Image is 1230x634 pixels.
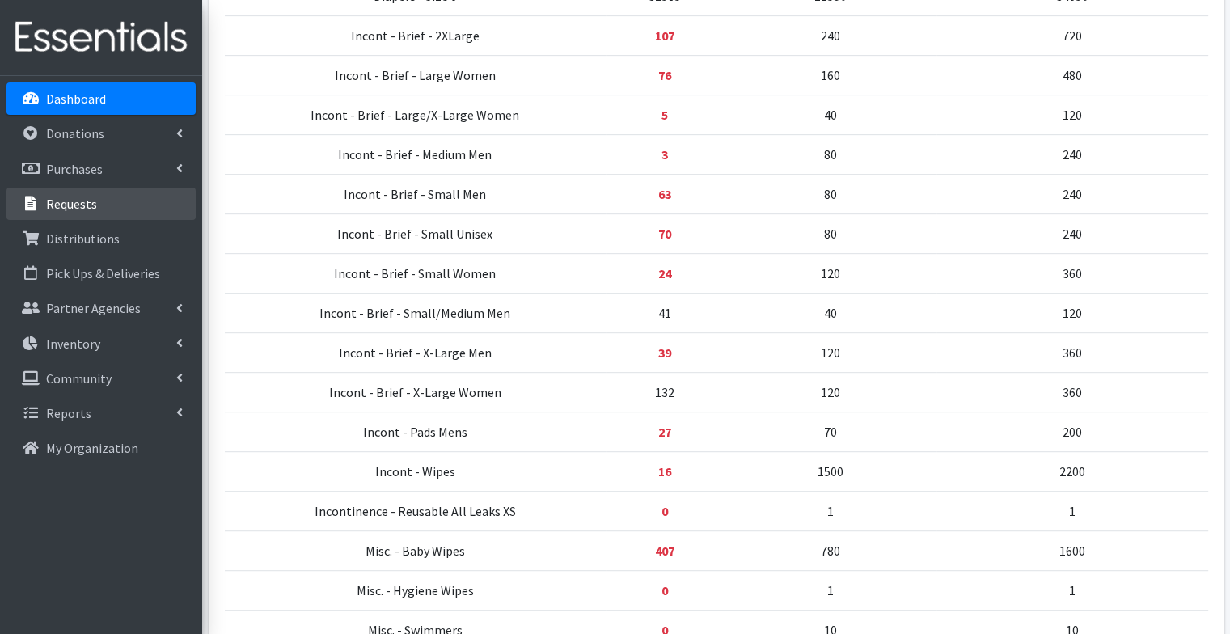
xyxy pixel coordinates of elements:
td: 160 [725,55,936,95]
td: 240 [936,134,1208,174]
td: Misc. - Baby Wipes [225,530,606,570]
td: 120 [725,372,936,412]
td: 40 [725,293,936,332]
strong: Below minimum quantity [658,186,671,202]
a: Reports [6,397,196,429]
td: 1 [725,570,936,610]
td: 120 [936,293,1208,332]
strong: Below minimum quantity [658,226,671,242]
td: 1 [936,491,1208,530]
a: Inventory [6,328,196,360]
td: 720 [936,15,1208,55]
a: Dashboard [6,82,196,115]
a: Partner Agencies [6,292,196,324]
strong: Below minimum quantity [655,27,674,44]
td: 480 [936,55,1208,95]
img: HumanEssentials [6,11,196,65]
p: Purchases [46,161,103,177]
td: Incont - Brief - Small/Medium Men [225,293,606,332]
p: Pick Ups & Deliveries [46,265,160,281]
td: 240 [936,174,1208,213]
p: My Organization [46,440,138,456]
strong: Below minimum quantity [661,503,668,519]
a: Community [6,362,196,395]
td: 2200 [936,451,1208,491]
td: 80 [725,213,936,253]
td: Incont - Pads Mens [225,412,606,451]
td: 360 [936,332,1208,372]
strong: Below minimum quantity [658,463,671,480]
strong: Below minimum quantity [661,146,668,163]
td: Incont - Wipes [225,451,606,491]
td: 80 [725,174,936,213]
td: 80 [725,134,936,174]
strong: Below minimum quantity [658,424,671,440]
td: 1 [936,570,1208,610]
td: 1600 [936,530,1208,570]
p: Inventory [46,336,100,352]
td: 200 [936,412,1208,451]
p: Reports [46,405,91,421]
td: 240 [725,15,936,55]
td: 780 [725,530,936,570]
td: Incont - Brief - X-Large Men [225,332,606,372]
td: Incont - Brief - Medium Men [225,134,606,174]
a: Purchases [6,153,196,185]
td: 120 [725,332,936,372]
td: 70 [725,412,936,451]
a: Pick Ups & Deliveries [6,257,196,290]
p: Distributions [46,230,120,247]
td: Incont - Brief - 2XLarge [225,15,606,55]
td: 1 [725,491,936,530]
td: 41 [606,293,725,332]
td: Incont - Brief - Large/X-Large Women [225,95,606,134]
td: 132 [606,372,725,412]
strong: Below minimum quantity [658,265,671,281]
p: Donations [46,125,104,142]
td: Incont - Brief - Large Women [225,55,606,95]
td: 360 [936,253,1208,293]
strong: Below minimum quantity [661,582,668,598]
strong: Below minimum quantity [658,344,671,361]
td: 240 [936,213,1208,253]
p: Community [46,370,112,387]
a: Distributions [6,222,196,255]
td: 360 [936,372,1208,412]
td: Incont - Brief - Small Unisex [225,213,606,253]
td: Incontinence - Reusable All Leaks XS [225,491,606,530]
a: My Organization [6,432,196,464]
td: Incont - Brief - Small Women [225,253,606,293]
strong: Below minimum quantity [658,67,671,83]
td: 120 [725,253,936,293]
a: Requests [6,188,196,220]
strong: Below minimum quantity [661,107,668,123]
td: Incont - Brief - Small Men [225,174,606,213]
td: Incont - Brief - X-Large Women [225,372,606,412]
a: Donations [6,117,196,150]
p: Requests [46,196,97,212]
p: Dashboard [46,91,106,107]
strong: Below minimum quantity [655,543,674,559]
td: Misc. - Hygiene Wipes [225,570,606,610]
td: 120 [936,95,1208,134]
td: 40 [725,95,936,134]
p: Partner Agencies [46,300,141,316]
td: 1500 [725,451,936,491]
